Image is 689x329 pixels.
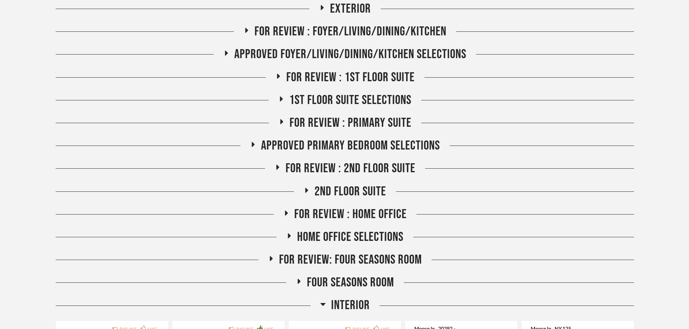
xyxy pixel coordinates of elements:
span: Four Seasons Room [307,275,394,290]
span: 1st Floor Suite Selections [289,92,411,108]
span: Home Office Selections [297,229,403,245]
span: FOR REVIEW : 1st Floor Suite [286,70,415,85]
span: Approved Primary Bedroom Selections [261,138,440,153]
span: Interior [331,298,370,313]
span: 2nd Floor Suite [314,184,386,199]
span: FOR REVIEW : Foyer/Living/Dining/Kitchen [254,24,446,39]
span: FOR REVIEW : 2nd Floor Suite [286,161,415,176]
span: FOR REVIEW : Primary Suite [290,115,411,131]
span: For Review: Four seasons room [279,252,422,268]
span: FOR REVIEW : Home Office [294,207,407,222]
span: Exterior [330,1,371,17]
span: APPROVED FOYER/LIVING/DINING/KITCHEN SELECTIONS [234,47,466,62]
